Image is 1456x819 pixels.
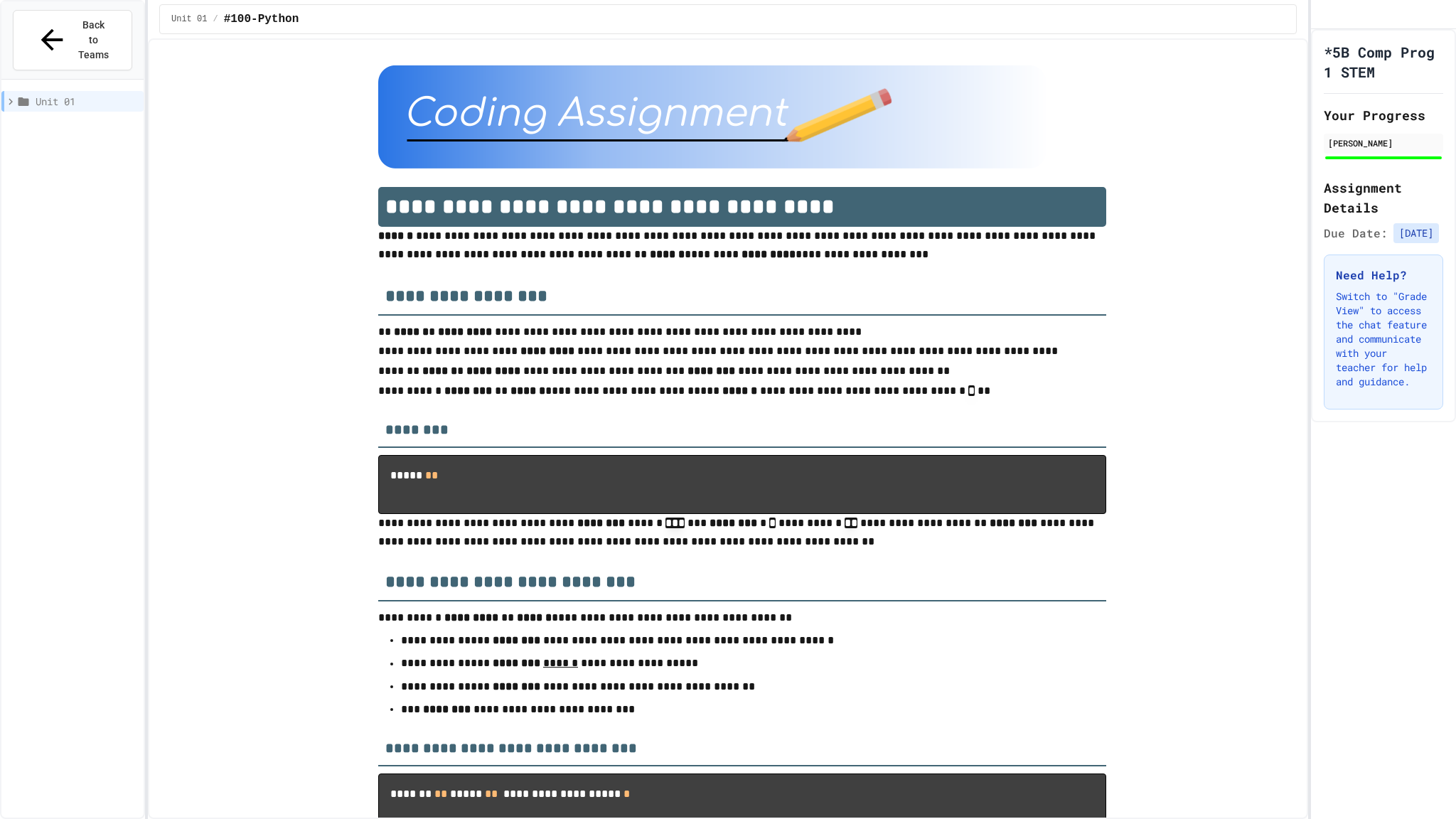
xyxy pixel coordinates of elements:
[1324,105,1443,125] h2: Your Progress
[171,14,207,25] span: Unit 01
[77,18,110,63] span: Back to Teams
[224,11,299,28] span: #100-Python
[1324,178,1443,218] h2: Assignment Details
[213,14,218,25] span: /
[1324,225,1388,242] span: Due Date:
[13,10,132,70] button: Back to Teams
[1328,136,1439,149] div: [PERSON_NAME]
[36,94,138,109] span: Unit 01
[1393,223,1439,243] span: [DATE]
[1336,267,1431,284] h3: Need Help?
[1324,42,1443,82] h1: *5B Comp Prog 1 STEM
[1336,289,1431,389] p: Switch to "Grade View" to access the chat feature and communicate with your teacher for help and ...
